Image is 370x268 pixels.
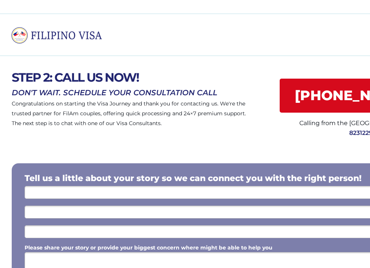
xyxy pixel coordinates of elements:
[12,70,139,85] span: STEP 2: CALL US NOW!
[25,173,362,183] span: Tell us a little about your story so we can connect you with the right person!
[12,100,246,127] span: Congratulations on starting the Visa Journey and thank you for contacting us. We're the trusted p...
[12,88,217,97] span: DON'T WAIT. SCHEDULE YOUR CONSULTATION CALL
[25,244,272,251] span: Please share your story or provide your biggest concern where might be able to help you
